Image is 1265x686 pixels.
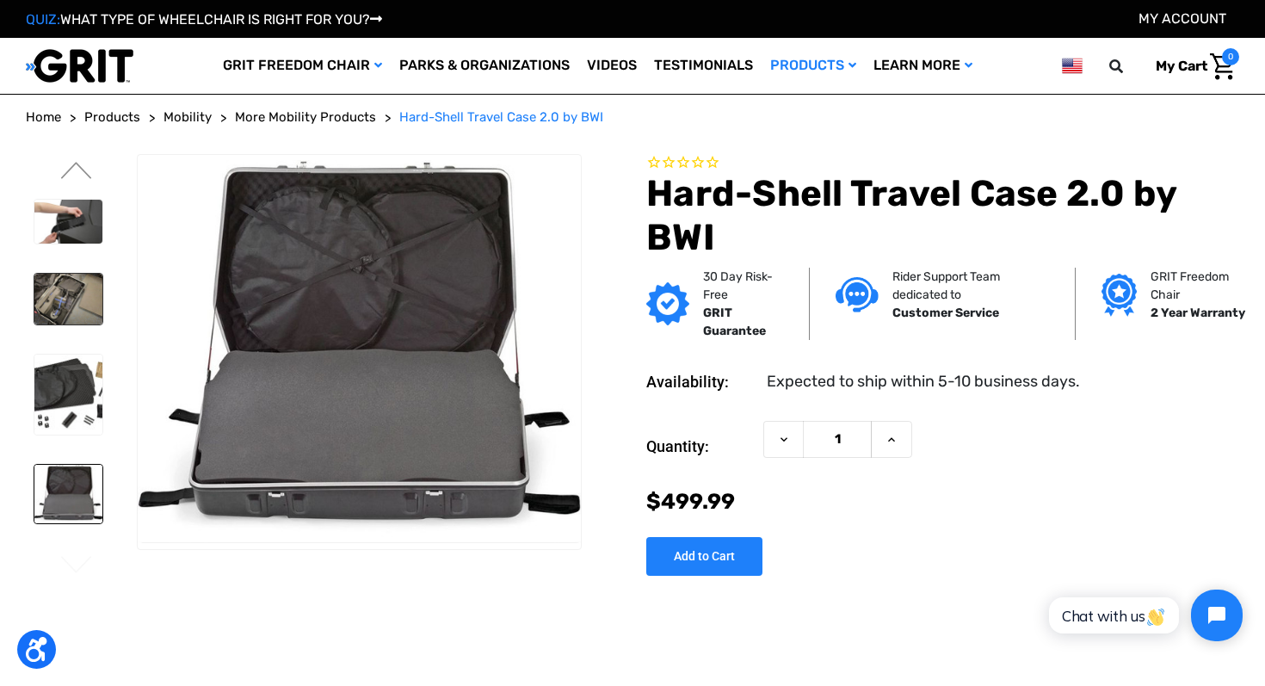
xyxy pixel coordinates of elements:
[214,38,391,94] a: GRIT Freedom Chair
[578,38,645,94] a: Videos
[1156,58,1207,74] span: My Cart
[399,108,603,127] a: Hard-Shell Travel Case 2.0 by BWI
[26,108,61,127] a: Home
[26,48,133,83] img: GRIT All-Terrain Wheelchair and Mobility Equipment
[26,11,60,28] span: QUIZ:
[34,355,102,435] img: Hard-Shell Travel Case 2.0 by BWI
[1222,48,1239,65] span: 0
[646,537,762,576] input: Add to Cart
[391,38,578,94] a: Parks & Organizations
[1210,53,1235,80] img: Cart
[235,108,376,127] a: More Mobility Products
[892,268,1049,304] p: Rider Support Team dedicated to
[26,11,382,28] a: QUIZ:WHAT TYPE OF WHEELCHAIR IS RIGHT FOR YOU?
[1062,55,1083,77] img: us.png
[34,200,102,244] img: Hard-Shell Travel Case 2.0 by BWI
[646,489,735,514] span: $499.99
[892,306,999,320] strong: Customer Service
[1117,48,1143,84] input: Search
[84,108,140,127] a: Products
[836,277,879,312] img: Customer service
[767,370,1080,393] dd: Expected to ship within 5-10 business days.
[703,306,766,338] strong: GRIT Guarantee
[138,160,581,543] img: Hard-Shell Travel Case 2.0 by BWI
[865,38,981,94] a: Learn More
[34,274,102,324] img: Hard-Shell Travel Case 2.0 by BWI
[59,556,95,577] button: Go to slide 1 of 2
[164,108,212,127] a: Mobility
[1151,306,1245,320] strong: 2 Year Warranty
[59,162,95,182] button: Go to slide 1 of 2
[646,172,1239,259] h1: Hard-Shell Travel Case 2.0 by BWI
[762,38,865,94] a: Products
[399,109,603,125] span: Hard-Shell Travel Case 2.0 by BWI
[26,109,61,125] span: Home
[645,38,762,94] a: Testimonials
[646,282,689,325] img: GRIT Guarantee
[1138,10,1226,27] a: Account
[26,108,1239,127] nav: Breadcrumb
[646,421,755,473] label: Quantity:
[235,109,376,125] span: More Mobility Products
[34,465,102,523] img: Hard-Shell Travel Case 2.0 by BWI
[1151,268,1245,304] p: GRIT Freedom Chair
[1101,274,1137,317] img: Grit freedom
[646,370,755,393] dt: Availability:
[1030,575,1257,656] iframe: Tidio Chat
[84,109,140,125] span: Products
[646,154,1239,173] span: Rated 0.0 out of 5 stars 0 reviews
[1143,48,1239,84] a: Cart with 0 items
[164,109,212,125] span: Mobility
[703,268,783,304] p: 30 Day Risk-Free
